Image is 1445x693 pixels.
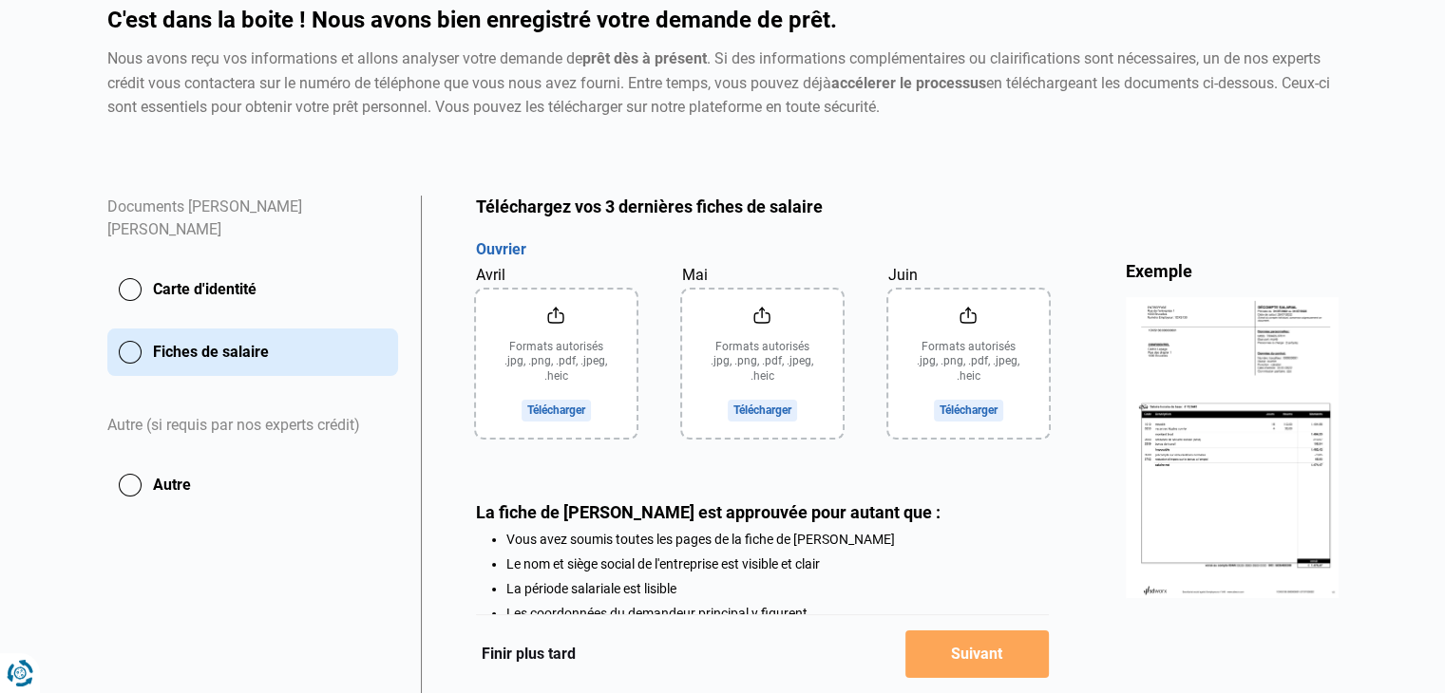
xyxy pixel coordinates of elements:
[582,49,707,67] strong: prêt dès à présent
[476,196,1049,217] h2: Téléchargez vos 3 dernières fiches de salaire
[107,47,1339,120] div: Nous avons reçu vos informations et allons analyser votre demande de . Si des informations complé...
[476,240,1049,260] h3: Ouvrier
[1126,260,1339,282] div: Exemple
[476,502,1049,522] div: La fiche de [PERSON_NAME] est approuvée pour autant que :
[682,264,708,287] label: Mai
[107,391,398,461] div: Autre (si requis par nos experts crédit)
[107,266,398,313] button: Carte d'identité
[107,461,398,509] button: Autre
[506,606,1049,621] li: Les coordonnées du demandeur principal y figurent
[107,328,398,376] button: Fiches de salaire
[107,9,1339,31] h1: C'est dans la boite ! Nous avons bien enregistré votre demande de prêt.
[1126,297,1339,597] img: income
[888,264,918,287] label: Juin
[506,556,1049,571] li: Le nom et siège social de l'entreprise est visible et clair
[476,264,505,287] label: Avril
[107,196,398,266] div: Documents [PERSON_NAME] [PERSON_NAME]
[905,630,1049,678] button: Suivant
[476,642,581,666] button: Finir plus tard
[831,74,986,92] strong: accélerer le processus
[506,581,1049,596] li: La période salariale est lisible
[506,532,1049,547] li: Vous avez soumis toutes les pages de la fiche de [PERSON_NAME]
